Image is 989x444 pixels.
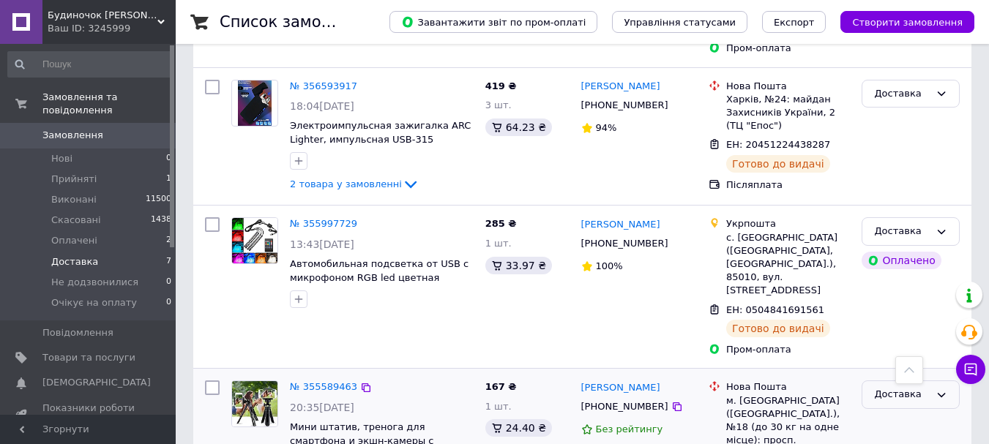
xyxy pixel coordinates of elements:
span: 11500 [146,193,171,206]
span: 100% [596,260,623,271]
div: с. [GEOGRAPHIC_DATA] ([GEOGRAPHIC_DATA], [GEOGRAPHIC_DATA].), 85010, вул. [STREET_ADDRESS] [726,231,850,298]
span: Експорт [774,17,815,28]
a: № 355589463 [290,381,357,392]
span: 0 [166,152,171,165]
span: 285 ₴ [485,218,517,229]
span: 13:43[DATE] [290,238,354,250]
a: № 356593917 [290,80,357,91]
span: Доставка [51,255,98,268]
span: Виконані [51,193,97,206]
div: Харків, №24: майдан Захисників України, 2 (ТЦ "Епос") [726,93,850,133]
span: Нові [51,152,72,165]
span: Створити замовлення [852,17,963,28]
span: Замовлення [42,129,103,142]
div: Доставка [874,224,930,239]
input: Пошук [7,51,173,78]
span: 167 ₴ [485,381,517,392]
a: [PERSON_NAME] [581,218,660,232]
div: Ваш ID: 3245999 [48,22,176,35]
div: Нова Пошта [726,80,850,93]
button: Створити замовлення [840,11,974,33]
span: 419 ₴ [485,80,517,91]
span: 2 товара у замовленні [290,178,402,189]
span: Оплачені [51,234,97,247]
span: Завантажити звіт по пром-оплаті [401,15,586,29]
span: Управління статусами [624,17,736,28]
span: Товари та послуги [42,351,135,364]
span: ЕН: 0504841691561 [726,304,824,315]
span: [PHONE_NUMBER] [581,99,668,110]
span: Без рейтингу [596,424,663,434]
span: [PHONE_NUMBER] [581,238,668,249]
span: 1438 [151,214,171,227]
img: Фото товару [232,381,277,426]
div: Готово до видачі [726,320,830,337]
span: Будиночок Зима Літо [48,9,157,22]
span: 0 [166,296,171,309]
div: Пром-оплата [726,42,850,55]
div: 24.40 ₴ [485,419,552,437]
div: Готово до видачі [726,155,830,173]
span: Скасовані [51,214,101,227]
div: Нова Пошта [726,380,850,394]
span: Повідомлення [42,326,113,339]
span: 1 [166,173,171,186]
a: Фото товару [231,80,278,127]
button: Чат з покупцем [956,355,985,384]
span: 1 шт. [485,238,512,249]
span: Прийняті [51,173,97,186]
span: 0 [166,276,171,289]
a: Электроимпульсная зажигалка ARC Lighter, импульсная USB-315 [290,120,471,145]
span: 7 [166,255,171,268]
a: 2 товара у замовленні [290,178,419,189]
span: 1 шт. [485,401,512,412]
img: Фото товару [232,218,277,263]
div: Оплачено [862,252,941,269]
span: 20:35[DATE] [290,402,354,413]
span: [PHONE_NUMBER] [581,401,668,412]
a: Створити замовлення [826,16,974,27]
button: Експорт [762,11,826,33]
span: Очікує на оплату [51,296,137,309]
a: Фото товару [231,217,278,264]
a: № 355997729 [290,218,357,229]
span: 94% [596,122,617,133]
span: Показники роботи компанії [42,402,135,428]
div: Доставка [874,387,930,402]
span: Замовлення та повідомлення [42,91,176,117]
button: Управління статусами [612,11,747,33]
div: Пром-оплата [726,343,850,356]
h1: Список замовлень [220,13,368,31]
div: Післяплата [726,178,850,192]
div: Укрпошта [726,217,850,230]
img: Фото товару [238,80,272,126]
a: Автомобильная подсветка от USB с микрофоном RGB led цветная подсветка в салон авто [290,258,469,296]
div: 64.23 ₴ [485,118,552,136]
div: 33.97 ₴ [485,257,552,274]
span: [DEMOGRAPHIC_DATA] [42,376,151,389]
a: Фото товару [231,380,278,427]
span: 2 [166,234,171,247]
a: [PERSON_NAME] [581,381,660,395]
span: ЕН: 20451224438287 [726,139,830,150]
span: 3 шт. [485,99,512,110]
span: 18:04[DATE] [290,100,354,112]
span: Не додзвонилися [51,276,138,289]
a: [PERSON_NAME] [581,80,660,94]
button: Завантажити звіт по пром-оплаті [389,11,597,33]
div: Доставка [874,86,930,102]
